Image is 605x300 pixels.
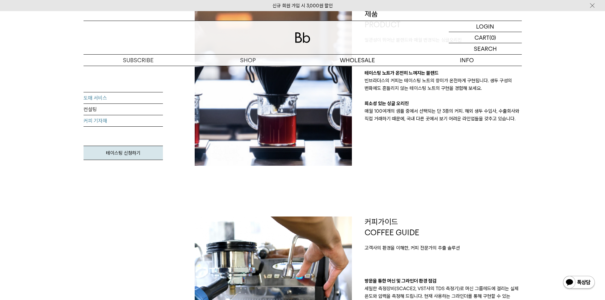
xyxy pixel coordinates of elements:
[272,3,333,9] a: 신규 회원 가입 시 3,000원 할인
[365,100,522,107] p: 희소성 있는 싱글 오리진
[474,43,497,54] p: SEARCH
[489,32,496,43] p: (0)
[193,55,303,66] a: SHOP
[476,21,494,32] p: LOGIN
[295,32,310,43] img: 로고
[84,55,193,66] a: SUBSCRIBE
[449,32,522,43] a: CART (0)
[84,104,163,115] a: 컨설팅
[84,115,163,127] a: 커피 기자재
[365,107,522,123] p: 매월 100여개의 샘플 중에서 선택되는 단 3종의 커피. 해외 생두 수입사, 수출회사와 직접 거래하기 때문에, 국내 다른 곳에서 보기 어려운 라인업들을 갖추고 있습니다.
[84,92,163,104] a: 도매 서비스
[562,275,595,290] img: 카카오톡 채널 1:1 채팅 버튼
[84,146,163,160] a: 테이스팅 신청하기
[365,77,522,92] p: 빈브라더스의 커피는 테이스팅 노트의 향미가 온전하게 구현됩니다. 생두 구성의 변화에도 흔들리지 않는 테이스팅 노트의 구현을 경험해 보세요.
[303,55,412,66] p: WHOLESALE
[412,55,522,66] p: INFO
[474,32,489,43] p: CART
[365,277,522,285] p: 방문을 통한 머신 및 그라인더 환경 점검
[365,69,522,77] p: 테이스팅 노트가 온전히 느껴지는 블렌드
[449,21,522,32] a: LOGIN
[365,244,522,252] p: 고객사의 환경을 이해한, 커피 전문가의 추출 솔루션
[365,217,522,238] p: 커피가이드 COFFEE GUIDE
